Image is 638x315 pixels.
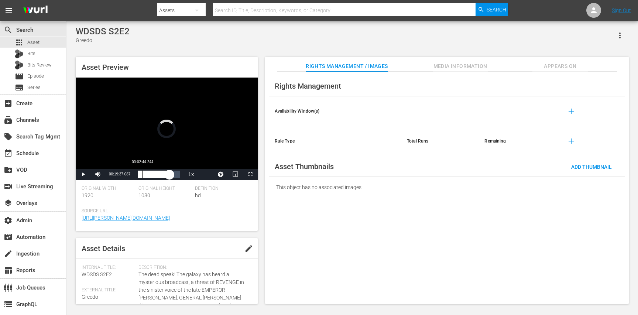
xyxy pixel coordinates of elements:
span: edit [244,244,253,253]
button: Search [476,3,508,16]
span: Asset Preview [82,63,129,72]
span: Original Width [82,186,135,192]
div: Bits [15,49,24,58]
span: Series [27,84,41,91]
span: menu [4,6,13,15]
span: Search [487,3,506,16]
span: hd [195,192,201,198]
span: Greedo [82,294,98,300]
span: add [567,107,576,116]
span: VOD [4,165,13,174]
span: External Title: [82,287,135,293]
span: Job Queues [4,283,13,292]
th: Availability Window(s) [269,96,401,126]
button: Add Thumbnail [565,160,618,173]
span: Add Thumbnail [565,164,618,170]
div: Progress Bar [138,171,180,178]
img: ans4CAIJ8jUAAAAAAAAAAAAAAAAAAAAAAAAgQb4GAAAAAAAAAAAAAAAAAAAAAAAAJMjXAAAAAAAAAAAAAAAAAAAAAAAAgAT5G... [18,2,53,19]
span: Bits Review [27,61,52,69]
span: 1920 [82,192,93,198]
button: Mute [90,169,105,180]
button: Play [76,169,90,180]
span: Reports [4,266,13,275]
span: Original Height [138,186,192,192]
button: Fullscreen [243,169,258,180]
span: Schedule [4,149,13,158]
th: Total Runs [401,126,478,156]
span: Rights Management / Images [306,62,388,71]
span: Admin [4,216,13,225]
span: GraphQL [4,300,13,309]
button: Jump To Time [213,169,228,180]
span: Channels [4,116,13,124]
span: The dead speak! The galaxy has heard a mysterious broadcast, a threat of REVENGE in the sinister ... [138,271,248,309]
button: add [562,132,580,150]
span: 00:19:37.087 [109,172,130,176]
span: Appears On [532,62,588,71]
th: Rule Type [269,126,401,156]
span: Overlays [4,199,13,208]
button: edit [240,240,258,257]
span: Episode [27,72,44,80]
span: Description: [138,265,248,271]
button: Picture-in-Picture [228,169,243,180]
div: Video Player [76,78,258,180]
span: Source Url [82,208,248,214]
button: Playback Rate [184,169,199,180]
span: Asset [27,39,40,46]
span: Media Information [433,62,488,71]
span: Series [15,83,24,92]
div: Bits Review [15,61,24,69]
span: 1080 [138,192,150,198]
span: Definition [195,186,248,192]
div: This object has no associated images. [269,177,625,198]
span: Search Tag Mgmt [4,132,13,141]
span: Bits [27,50,35,57]
a: [URL][PERSON_NAME][DOMAIN_NAME] [82,215,170,221]
span: Asset Details [82,244,125,253]
span: Internal Title: [82,265,135,271]
span: Create [4,99,13,108]
span: Ingestion [4,249,13,258]
div: WDSDS S2E2 [76,26,130,37]
button: add [562,102,580,120]
span: Asset [15,38,24,47]
div: Greedo [76,37,130,44]
th: Remaining [478,126,556,156]
span: Live Streaming [4,182,13,191]
a: Sign Out [612,7,631,13]
span: Automation [4,233,13,242]
span: Asset Thumbnails [275,162,334,171]
span: Search [4,25,13,34]
span: add [567,137,576,145]
span: Rights Management [275,82,341,90]
span: WDSDS S2E2 [82,271,112,277]
span: Episode [15,72,24,81]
